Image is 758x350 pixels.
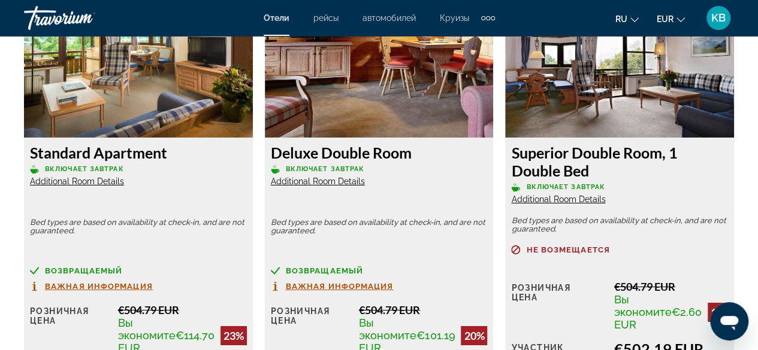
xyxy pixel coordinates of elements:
a: Travorium [24,2,144,34]
h3: Standard Apartment [30,144,247,162]
span: Вы экономите [614,293,672,318]
span: Не возмещается [526,246,609,254]
button: User Menu [703,5,734,31]
p: Bed types are based on availability at check-in, and are not guaranteed. [511,217,728,233]
span: Additional Room Details [271,176,365,186]
iframe: Кнопка для запуску вікна повідомлень [710,302,748,340]
span: возвращаемый [286,267,363,275]
a: автомобилей [363,13,416,23]
span: Включает завтрак [45,165,124,173]
a: рейсы [313,13,339,23]
span: KB [711,12,726,24]
div: €504.79 EUR [118,303,247,316]
div: €504.79 EUR [614,280,728,293]
h3: Deluxe Double Room [271,144,488,162]
div: 1% [708,303,728,322]
a: возвращаемый [271,266,488,275]
button: Важная информация [271,281,394,291]
button: Change currency [657,10,685,28]
h3: Superior Double Room, 1 Double Bed [511,144,728,179]
div: Розничная цена [511,280,605,331]
span: Вы экономите [118,316,176,342]
p: Bed types are based on availability at check-in, and are not guaranteed. [30,218,247,235]
span: ru [615,14,627,24]
div: 20% [461,326,487,345]
button: Change language [615,10,639,28]
a: Круизы [440,13,469,23]
span: EUR [657,14,674,24]
span: €2.60 EUR [614,306,702,331]
div: 23% [221,326,247,345]
div: €504.79 EUR [359,303,487,316]
span: Вы экономите [359,316,416,342]
button: Extra navigation items [481,8,495,28]
span: возвращаемый [45,267,122,275]
span: Включает завтрак [286,165,365,173]
span: Additional Room Details [511,194,605,204]
a: Отели [264,13,289,23]
span: Включает завтрак [526,183,605,191]
button: Важная информация [30,281,153,291]
span: Важная информация [286,282,394,290]
p: Bed types are based on availability at check-in, and are not guaranteed. [271,218,488,235]
span: Additional Room Details [30,176,124,186]
span: Важная информация [45,282,153,290]
a: возвращаемый [30,266,247,275]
